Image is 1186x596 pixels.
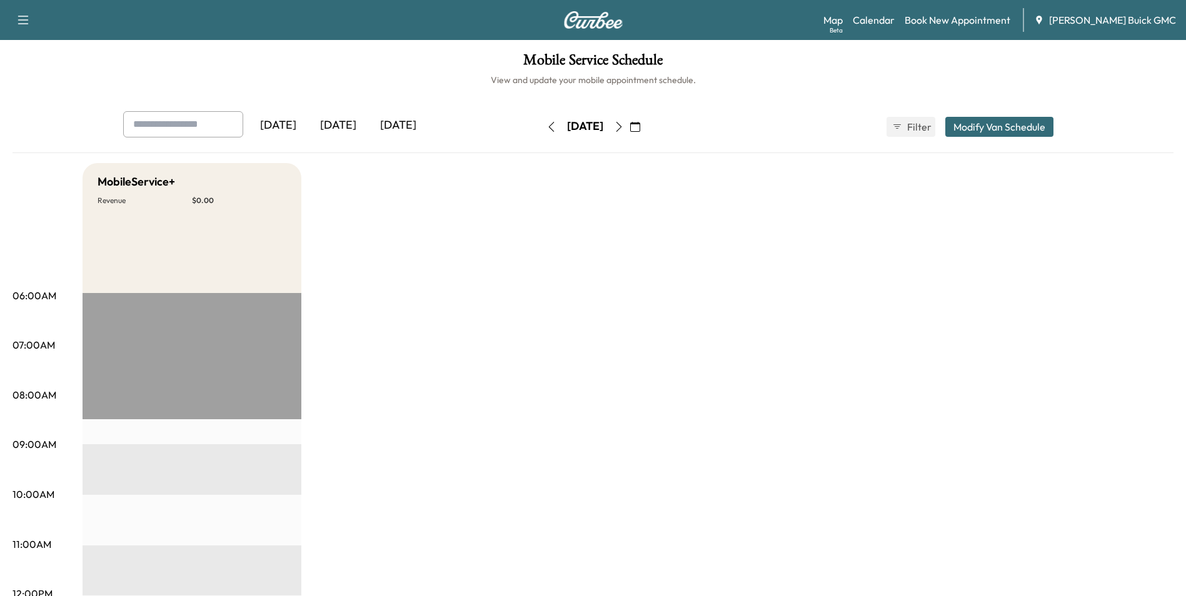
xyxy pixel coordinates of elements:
a: MapBeta [823,12,843,27]
div: [DATE] [368,111,428,140]
p: 06:00AM [13,288,56,303]
a: Calendar [853,12,895,27]
p: 10:00AM [13,487,54,502]
span: Filter [907,119,930,134]
a: Book New Appointment [905,12,1010,27]
p: $ 0.00 [192,196,286,206]
div: [DATE] [248,111,308,140]
div: [DATE] [308,111,368,140]
p: Revenue [98,196,192,206]
span: [PERSON_NAME] Buick GMC [1049,12,1176,27]
h1: Mobile Service Schedule [13,52,1173,74]
img: Curbee Logo [563,11,623,29]
h5: MobileService+ [98,173,175,191]
p: 09:00AM [13,437,56,452]
button: Modify Van Schedule [945,117,1053,137]
button: Filter [887,117,935,137]
div: Beta [830,26,843,35]
p: 11:00AM [13,537,51,552]
div: [DATE] [567,119,603,134]
h6: View and update your mobile appointment schedule. [13,74,1173,86]
p: 08:00AM [13,387,56,402]
p: 07:00AM [13,337,55,352]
